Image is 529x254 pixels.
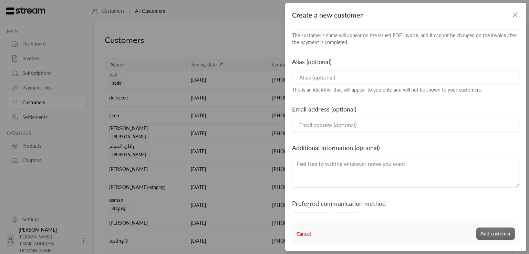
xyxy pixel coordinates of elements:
label: Preferred communication method [292,199,386,208]
label: Additional information (optional) [292,143,380,152]
label: Email address (optional) [292,104,356,114]
label: Alias (optional) [292,57,332,66]
span: Create a new customer [292,10,363,20]
div: This is an identifier that will appear to you only, and will not be shown to your customers. [292,86,519,93]
button: Cancel [297,230,311,237]
input: Alias (optional) [292,71,519,84]
input: Email address (optional) [292,118,519,132]
div: The customer's name will appear on the issued PDF invoice, and it cannot be changed on the invoic... [292,32,519,46]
